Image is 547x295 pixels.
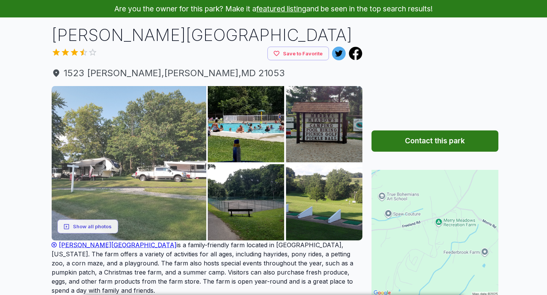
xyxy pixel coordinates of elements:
button: Show all photos [57,220,118,234]
img: AAcXr8riXzCrl9gN4-AJ2A9dTewnVxck6tgIqRiFUykcDzHxaWf9Gf8uJamntjy0vP4ot_oygvBLh5ilCpqqvkdmgfOd6je2O... [52,86,206,240]
p: is a family-friendly farm located in [GEOGRAPHIC_DATA], [US_STATE]. The farm offers a variety of ... [52,240,362,295]
a: [PERSON_NAME][GEOGRAPHIC_DATA] [52,241,177,249]
img: AAcXr8oP-_Q29w_kkpAx6qJKHu2uajxF2HSqaYuH-y93P-WnDiVOJY_ZO0zmdnRJHfTWBlTHAMxXoTRi9SP43ZDdmfHIJxc2x... [286,86,362,162]
span: [PERSON_NAME][GEOGRAPHIC_DATA] [59,241,177,249]
h1: [PERSON_NAME][GEOGRAPHIC_DATA] [52,24,362,47]
img: AAcXr8rjnuHRJdZ-mxVMd6biVU3hA7YPHy4JRD9jF2qnVjliNXXdbX-Tjhdh1LftJLwXJ-LLYrHaHJnhjzsTrDl3vjjJu-618... [208,164,284,240]
a: 1523 [PERSON_NAME],[PERSON_NAME],MD 21053 [52,66,362,80]
a: featured listing [256,4,306,13]
span: 1523 [PERSON_NAME] , [PERSON_NAME] , MD 21053 [52,66,362,80]
button: Save to Favorite [267,47,329,61]
img: AAcXr8qSqXzJCcIGCTKOLzq4r8hu6ReOhG6sdJd5bnLpEvUOP_HKxpE382566V2KVgEyo9Zfal6ZFJCJrLDxXh0kkOqFgFE5W... [208,86,284,162]
iframe: Advertisement [372,24,498,118]
button: Contact this park [372,130,498,152]
img: AAcXr8osotbqUydh1w6piIyMPJVnAJw-q-v53HonO5bBGsiCw0Y_uQyf5GiUvwv0u1mM1MkFmf7a-21nAxkA0NiyrjeCX5U9F... [286,164,362,240]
